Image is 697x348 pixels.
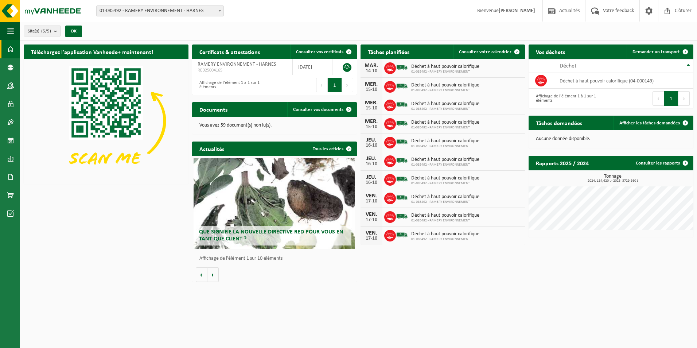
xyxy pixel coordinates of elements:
strong: [PERSON_NAME] [499,8,535,13]
span: 01-085492 - RAMERY ENVIRONNEMENT [411,70,479,74]
h2: Tâches planifiées [361,45,417,59]
img: BL-SO-LV [396,192,408,204]
span: Déchet à haut pouvoir calorifique [411,101,479,107]
a: Que signifie la nouvelle directive RED pour vous en tant que client ? [194,158,355,249]
a: Consulter les rapports [630,156,693,170]
button: Site(s)(5/5) [24,26,61,36]
button: Volgende [207,267,219,282]
button: Next [342,78,353,92]
span: 2024: 114,620 t - 2025: 3729,860 t [532,179,693,183]
img: Download de VHEPlus App [24,59,188,183]
span: 01-085492 - RAMERY ENVIRONNEMENT [411,181,479,186]
span: Déchet à haut pouvoir calorifique [411,64,479,70]
img: BL-SO-LV [396,61,408,74]
div: 15-10 [364,87,379,92]
span: 01-085492 - RAMERY ENVIRONNEMENT [411,237,479,241]
p: Vous avez 59 document(s) non lu(s). [199,123,350,128]
div: VEN. [364,230,379,236]
div: 14-10 [364,69,379,74]
span: Déchet à haut pouvoir calorifique [411,231,479,237]
span: Déchet à haut pouvoir calorifique [411,120,479,125]
span: Consulter vos certificats [296,50,343,54]
a: Demander un transport [627,45,693,59]
h3: Tonnage [532,174,693,183]
div: Affichage de l'élément 1 à 1 sur 1 éléments [532,90,607,107]
div: VEN. [364,212,379,217]
button: 1 [664,91,678,106]
span: Déchet à haut pouvoir calorifique [411,138,479,144]
span: Consulter vos documents [293,107,343,112]
span: 01-085492 - RAMERY ENVIRONNEMENT - HARNES [96,5,224,16]
span: 01-085492 - RAMERY ENVIRONNEMENT [411,107,479,111]
div: MER. [364,100,379,106]
button: OK [65,26,82,37]
span: Déchet à haut pouvoir calorifique [411,157,479,163]
span: 01-085492 - RAMERY ENVIRONNEMENT [411,219,479,223]
h2: Rapports 2025 / 2024 [529,156,596,170]
h2: Documents [192,102,235,116]
td: déchet à haut pouvoir calorifique (04-000149) [554,73,694,89]
span: Déchet à haut pouvoir calorifique [411,82,479,88]
h2: Actualités [192,142,231,156]
h2: Certificats & attestations [192,45,267,59]
span: 01-085492 - RAMERY ENVIRONNEMENT - HARNES [97,6,223,16]
img: BL-SO-LV [396,229,408,241]
a: Consulter votre calendrier [453,45,524,59]
img: BL-SO-LV [396,210,408,223]
div: JEU. [364,174,379,180]
div: 15-10 [364,124,379,129]
span: 01-085492 - RAMERY ENVIRONNEMENT [411,200,479,204]
img: BL-SO-LV [396,136,408,148]
div: VEN. [364,193,379,199]
span: RAMERY ENVIRONNEMENT - HARNES [198,62,276,67]
span: Consulter votre calendrier [459,50,511,54]
div: 16-10 [364,180,379,185]
span: Afficher les tâches demandées [619,121,680,125]
img: BL-SO-LV [396,173,408,185]
td: [DATE] [293,59,332,75]
span: RED25004165 [198,67,287,73]
button: Next [678,91,690,106]
p: Affichage de l'élément 1 sur 10 éléments [199,256,353,261]
span: Déchet à haut pouvoir calorifique [411,213,479,219]
a: Tous les articles [307,142,356,156]
a: Consulter vos documents [287,102,356,117]
span: 01-085492 - RAMERY ENVIRONNEMENT [411,163,479,167]
img: BL-SO-LV [396,117,408,129]
span: Que signifie la nouvelle directive RED pour vous en tant que client ? [199,229,343,242]
button: Vorige [196,267,207,282]
div: 17-10 [364,236,379,241]
span: Déchet à haut pouvoir calorifique [411,194,479,200]
count: (5/5) [41,29,51,34]
button: Previous [653,91,664,106]
span: 01-085492 - RAMERY ENVIRONNEMENT [411,125,479,130]
span: Demander un transport [632,50,680,54]
a: Consulter vos certificats [290,45,356,59]
span: 01-085492 - RAMERY ENVIRONNEMENT [411,144,479,148]
h2: Téléchargez l'application Vanheede+ maintenant! [24,45,160,59]
h2: Vos déchets [529,45,572,59]
div: 16-10 [364,162,379,167]
div: 17-10 [364,217,379,223]
img: BL-SO-LV [396,154,408,167]
span: Déchet à haut pouvoir calorifique [411,175,479,181]
img: BL-SO-LV [396,98,408,111]
p: Aucune donnée disponible. [536,136,686,142]
div: MER. [364,119,379,124]
div: MAR. [364,63,379,69]
div: Affichage de l'élément 1 à 1 sur 1 éléments [196,77,271,93]
a: Afficher les tâches demandées [614,116,693,130]
div: 15-10 [364,106,379,111]
div: MER. [364,81,379,87]
span: 01-085492 - RAMERY ENVIRONNEMENT [411,88,479,93]
div: 17-10 [364,199,379,204]
span: Site(s) [28,26,51,37]
img: BL-SO-LV [396,80,408,92]
span: Déchet [560,63,576,69]
div: JEU. [364,156,379,162]
div: JEU. [364,137,379,143]
button: Previous [316,78,328,92]
h2: Tâches demandées [529,116,589,130]
div: 16-10 [364,143,379,148]
button: 1 [328,78,342,92]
